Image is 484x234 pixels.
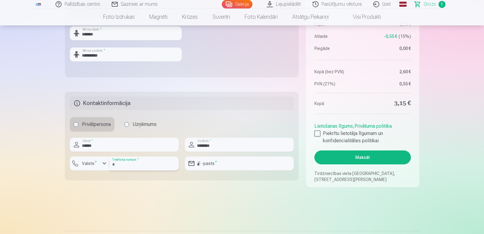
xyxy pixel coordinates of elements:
a: Atslēgu piekariņi [285,8,336,25]
input: Privātpersona [73,122,78,127]
label: Valsts [80,160,99,166]
span: Grozs [424,1,436,8]
a: Suvenīri [205,8,237,25]
dd: 0,55 € [366,81,411,87]
input: Uzņēmums [124,122,129,127]
a: Foto kalendāri [237,8,285,25]
dt: PVN (21%) [314,81,360,87]
a: Krūzes [175,8,205,25]
a: Magnēti [142,8,175,25]
dt: Piegāde [314,45,360,51]
label: Uzņēmums [120,117,160,132]
div: , [314,120,411,144]
dt: Kopā [314,99,360,108]
dd: 0,00 € [366,45,411,51]
span: 1 [438,1,445,8]
span: -0,55 € [384,33,397,39]
a: Lietošanas līgums [314,123,353,129]
h5: Kontaktinformācija [70,97,294,110]
button: Valsts* [70,157,109,170]
a: Visi produkti [336,8,388,25]
label: Piekrītu lietotāja līgumam un konfidencialitātes politikai [314,130,411,144]
p: Tirdzniecības vieta [GEOGRAPHIC_DATA], [STREET_ADDRESS][PERSON_NAME] [314,170,411,183]
dd: 2,60 € [366,69,411,75]
button: Maksāt [314,150,411,164]
dt: Atlaide [314,33,360,39]
dt: Kopā (bez PVN) [314,69,360,75]
label: Privātpersona [70,117,114,132]
a: Foto izdrukas [96,8,142,25]
span: 15 % [398,33,411,39]
dd: 3,15 € [366,99,411,108]
a: Privātuma politika [354,123,392,129]
img: /fa3 [35,2,42,6]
